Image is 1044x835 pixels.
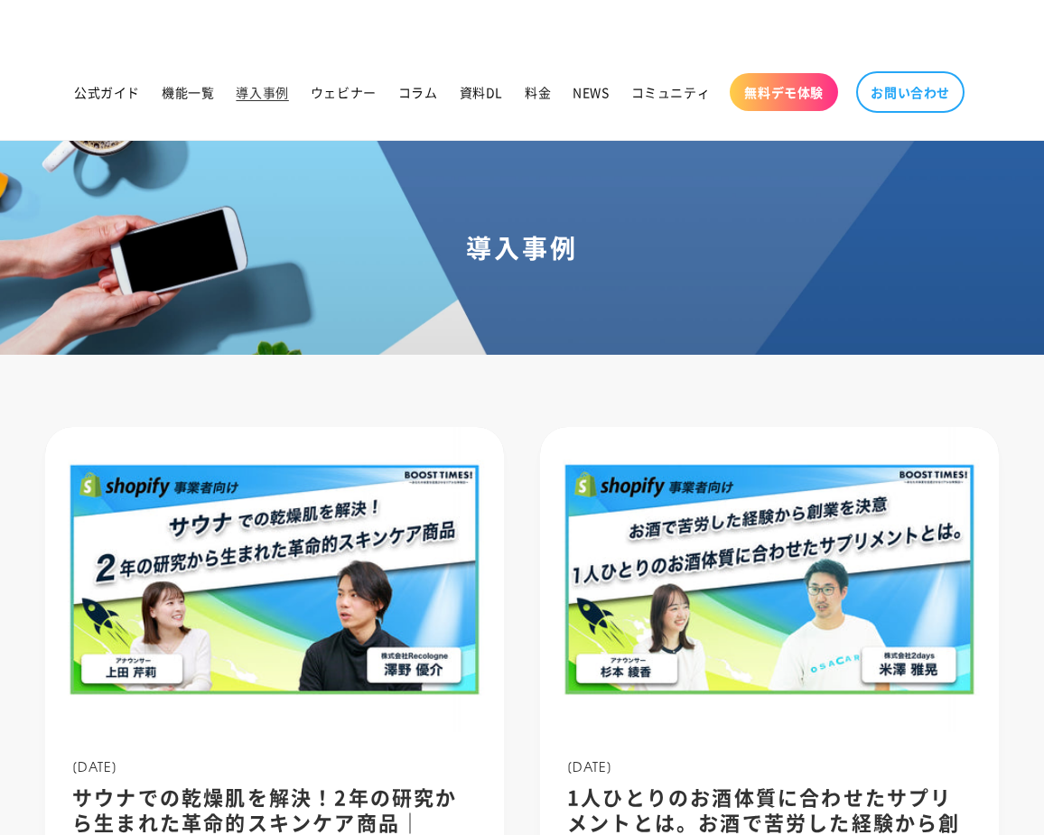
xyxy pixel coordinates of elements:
a: コミュニティ [620,73,722,111]
img: サウナでの乾燥肌を解決！2年の研究から生まれた革命的スキンケア商品｜BOOST TIMES!#24 [45,427,504,732]
h1: 導入事例 [22,231,1022,264]
span: 無料デモ体験 [744,84,824,100]
span: [DATE] [72,757,118,775]
a: NEWS [562,73,620,111]
span: 機能一覧 [162,84,214,100]
a: お問い合わせ [856,71,965,113]
a: コラム [387,73,449,111]
a: 資料DL [449,73,514,111]
span: 公式ガイド [74,84,140,100]
img: 1人ひとりのお酒体質に合わせたサプリメントとは。お酒で苦労した経験から創業を決意｜BOOST TIMES!#23 [540,427,999,732]
span: コミュニティ [631,84,711,100]
a: 導入事例 [225,73,299,111]
span: コラム [398,84,438,100]
span: 導入事例 [236,84,288,100]
span: お問い合わせ [871,84,950,100]
span: 資料DL [460,84,503,100]
span: NEWS [573,84,609,100]
a: 公式ガイド [63,73,151,111]
a: ウェビナー [300,73,387,111]
span: [DATE] [567,757,613,775]
a: 料金 [514,73,562,111]
a: 機能一覧 [151,73,225,111]
span: ウェビナー [311,84,377,100]
span: 料金 [525,84,551,100]
a: 無料デモ体験 [730,73,838,111]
